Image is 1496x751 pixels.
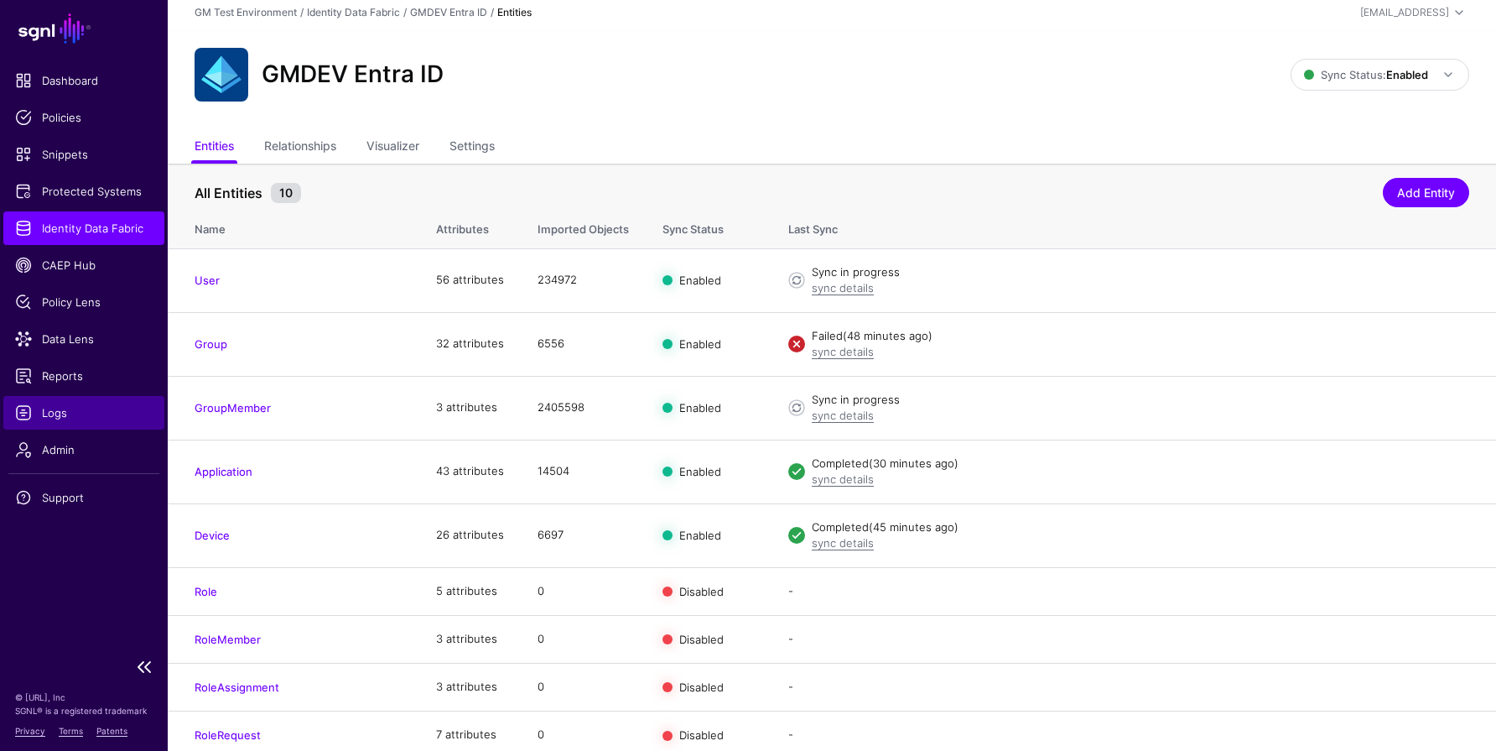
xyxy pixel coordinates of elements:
a: Group [195,337,227,351]
div: Sync in progress [812,264,1469,281]
a: Identity Data Fabric [307,6,400,18]
td: 3 attributes [419,663,521,711]
a: User [195,274,220,287]
a: Identity Data Fabric [3,211,164,245]
a: GMDEV Entra ID [410,6,487,18]
a: sync details [812,281,874,295]
div: / [487,5,497,20]
a: RoleRequest [195,728,261,742]
a: GM Test Environment [195,6,297,18]
p: © [URL], Inc [15,691,153,704]
span: Support [15,489,153,506]
span: Snippets [15,146,153,163]
span: Policy Lens [15,294,153,310]
app-datasources-item-entities-syncstatus: - [788,728,793,741]
td: 0 [521,615,646,663]
div: Failed (48 minutes ago) [812,328,1469,345]
div: Sync in progress [812,392,1469,409]
a: SGNL [10,10,158,47]
a: Policy Lens [3,285,164,319]
span: Disabled [679,632,724,645]
span: Identity Data Fabric [15,220,153,237]
a: CAEP Hub [3,248,164,282]
td: 43 attributes [419,440,521,503]
span: CAEP Hub [15,257,153,274]
span: Enabled [679,401,721,415]
span: Enabled [679,274,721,287]
a: Add Entity [1383,178,1469,207]
a: sync details [812,536,874,550]
span: Protected Systems [15,183,153,200]
td: 3 attributes [419,615,521,663]
strong: Entities [497,6,532,18]
td: 0 [521,663,646,711]
td: 2405598 [521,376,646,440]
span: Admin [15,441,153,458]
span: Enabled [679,465,721,478]
span: Policies [15,109,153,126]
a: RoleMember [195,633,261,646]
td: 5 attributes [419,567,521,615]
a: Visualizer [366,132,419,164]
span: Disabled [679,584,724,597]
a: GroupMember [195,401,271,415]
td: 26 attributes [419,503,521,567]
td: 32 attributes [419,312,521,376]
a: Role [195,585,217,598]
a: Snippets [3,138,164,171]
a: Admin [3,433,164,467]
a: Logs [3,396,164,430]
a: Entities [195,132,234,164]
span: Data Lens [15,331,153,347]
app-datasources-item-entities-syncstatus: - [788,632,793,645]
td: 3 attributes [419,376,521,440]
span: Sync Status: [1304,68,1428,81]
span: Disabled [679,728,724,742]
div: / [297,5,307,20]
a: Settings [449,132,495,164]
a: Patents [96,726,127,736]
th: Last Sync [771,205,1496,248]
a: sync details [812,409,874,422]
th: Attributes [419,205,521,248]
span: All Entities [190,183,267,203]
span: Logs [15,404,153,421]
a: sync details [812,472,874,486]
td: 14504 [521,440,646,503]
a: RoleAssignment [195,681,279,694]
a: sync details [812,345,874,358]
h2: GMDEV Entra ID [262,60,444,89]
img: svg+xml;base64,PHN2ZyB3aWR0aD0iNjQiIGhlaWdodD0iNjQiIHZpZXdCb3g9IjAgMCA2NCA2NCIgZmlsbD0ibm9uZSIgeG... [195,48,248,102]
td: 6697 [521,503,646,567]
div: / [400,5,410,20]
th: Imported Objects [521,205,646,248]
th: Sync Status [646,205,771,248]
a: Privacy [15,726,45,736]
span: Disabled [679,681,724,694]
p: SGNL® is a registered trademark [15,704,153,717]
a: Data Lens [3,322,164,356]
div: [EMAIL_ADDRESS] [1360,5,1449,20]
div: Completed (30 minutes ago) [812,456,1469,472]
a: Reports [3,359,164,393]
a: Device [195,529,230,542]
th: Name [168,205,419,248]
span: Enabled [679,337,721,351]
app-datasources-item-entities-syncstatus: - [788,584,793,597]
a: Application [195,465,252,478]
td: 0 [521,567,646,615]
app-datasources-item-entities-syncstatus: - [788,680,793,693]
span: Dashboard [15,72,153,89]
a: Policies [3,101,164,134]
span: Reports [15,368,153,384]
strong: Enabled [1386,68,1428,81]
td: 234972 [521,248,646,312]
a: Dashboard [3,64,164,97]
td: 6556 [521,312,646,376]
td: 56 attributes [419,248,521,312]
a: Relationships [264,132,336,164]
span: Enabled [679,529,721,542]
a: Protected Systems [3,175,164,208]
div: Completed (45 minutes ago) [812,519,1469,536]
small: 10 [271,183,301,203]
